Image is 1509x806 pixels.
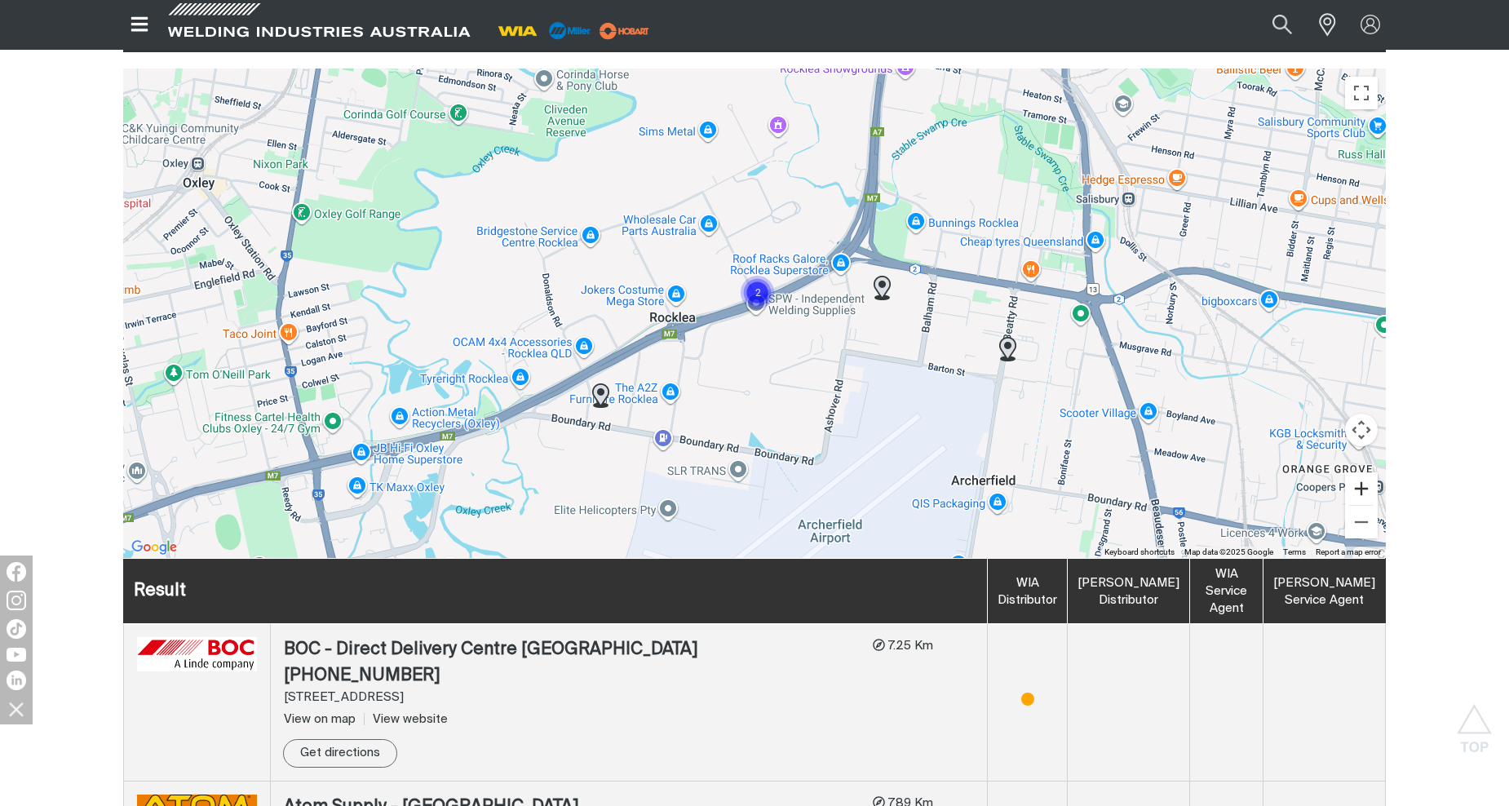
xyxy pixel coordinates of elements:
a: View website [364,713,448,725]
span: 7.25 Km [885,640,933,652]
button: Zoom out [1345,506,1378,538]
th: WIA Distributor [988,559,1068,624]
th: [PERSON_NAME] Service Agent [1263,559,1386,624]
img: TikTok [7,619,26,639]
button: Toggle fullscreen view [1345,77,1378,109]
a: miller [595,24,654,37]
th: Result [124,559,988,624]
img: LinkedIn [7,671,26,690]
a: Get directions [283,739,397,768]
span: Map data ©2025 Google [1184,547,1273,556]
button: Map camera controls [1345,414,1378,446]
div: [STREET_ADDRESS] [284,689,860,707]
a: Report a map error [1316,547,1381,556]
img: Facebook [7,562,26,582]
img: hide socials [2,695,30,723]
button: Keyboard shortcuts [1104,547,1175,558]
a: Terms [1283,547,1306,556]
button: Zoom in [1345,472,1378,505]
button: Search products [1255,7,1310,43]
img: YouTube [7,648,26,662]
img: miller [595,19,654,43]
th: WIA Service Agent [1190,559,1263,624]
img: Google [127,537,181,558]
button: Scroll to top [1456,704,1493,741]
span: View on map [284,713,356,725]
div: BOC - Direct Delivery Centre [GEOGRAPHIC_DATA] [284,637,860,663]
img: BOC - Direct Delivery Centre QLD [137,637,257,671]
div: [PHONE_NUMBER] [284,663,860,689]
a: Open this area in Google Maps (opens a new window) [127,537,181,558]
img: Instagram [7,591,26,610]
th: [PERSON_NAME] Distributor [1068,559,1190,624]
div: Cluster of 2 markers [739,274,776,311]
input: Product name or item number... [1234,7,1310,43]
